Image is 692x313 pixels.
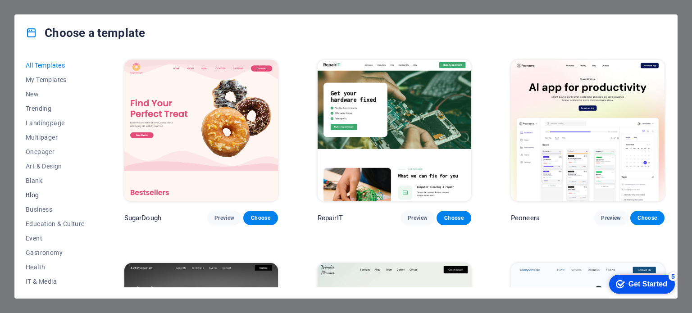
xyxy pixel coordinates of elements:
[637,214,657,222] span: Choose
[26,202,85,217] button: Business
[26,173,85,188] button: Blank
[124,60,278,201] img: SugarDough
[601,214,621,222] span: Preview
[318,60,471,201] img: RepairIT
[26,148,85,155] span: Onepager
[26,105,85,112] span: Trending
[26,116,85,130] button: Landingpage
[26,134,85,141] span: Multipager
[26,278,85,285] span: IT & Media
[318,213,343,222] p: RepairIT
[594,211,628,225] button: Preview
[26,220,85,227] span: Education & Culture
[26,130,85,145] button: Multipager
[214,214,234,222] span: Preview
[26,163,85,170] span: Art & Design
[7,5,73,23] div: Get Started 5 items remaining, 0% complete
[26,119,85,127] span: Landingpage
[26,101,85,116] button: Trending
[26,235,85,242] span: Event
[26,76,85,83] span: My Templates
[26,274,85,289] button: IT & Media
[26,263,85,271] span: Health
[26,177,85,184] span: Blank
[511,60,665,201] img: Peoneera
[26,188,85,202] button: Blog
[26,145,85,159] button: Onepager
[26,206,85,213] span: Business
[26,231,85,245] button: Event
[26,26,145,40] h4: Choose a template
[26,91,85,98] span: New
[26,58,85,73] button: All Templates
[26,245,85,260] button: Gastronomy
[408,214,428,222] span: Preview
[26,217,85,231] button: Education & Culture
[124,213,161,222] p: SugarDough
[26,191,85,199] span: Blog
[401,211,435,225] button: Preview
[243,211,278,225] button: Choose
[511,213,540,222] p: Peoneera
[207,211,241,225] button: Preview
[437,211,471,225] button: Choose
[67,2,76,11] div: 5
[630,211,665,225] button: Choose
[26,159,85,173] button: Art & Design
[26,87,85,101] button: New
[250,214,270,222] span: Choose
[26,260,85,274] button: Health
[26,73,85,87] button: My Templates
[26,62,85,69] span: All Templates
[26,249,85,256] span: Gastronomy
[27,10,65,18] div: Get Started
[444,214,464,222] span: Choose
